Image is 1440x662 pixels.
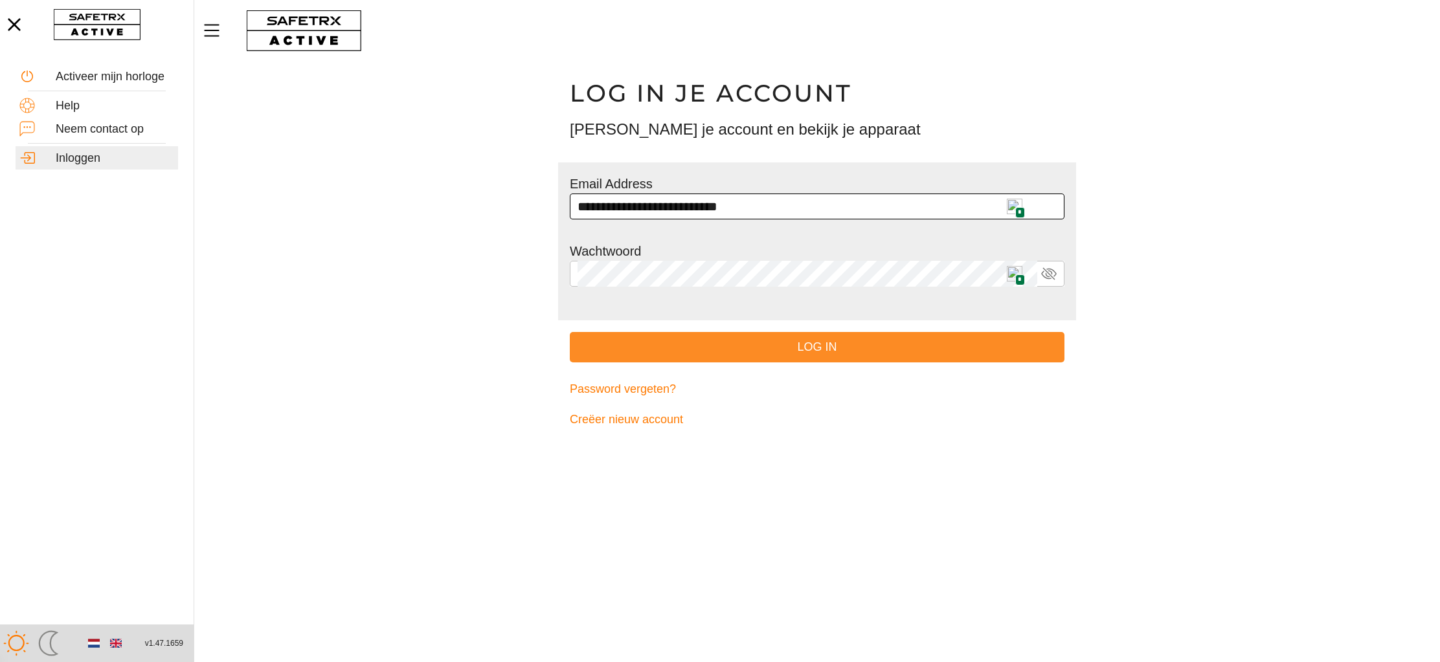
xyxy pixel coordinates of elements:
label: Email Address [570,177,653,191]
span: Password vergeten? [570,379,676,399]
div: Inloggen [56,151,174,166]
img: npw-badge-icon.svg [1007,266,1022,281]
img: nl.svg [88,637,100,649]
img: en.svg [110,637,122,649]
img: npw-badge-icon.svg [1007,199,1022,214]
a: Password vergeten? [570,374,1064,404]
button: English [105,632,127,654]
span: Creëer nieuw account [570,410,683,430]
img: ModeLight.svg [3,630,29,656]
div: Activeer mijn horloge [56,70,174,84]
button: Dutch [83,632,105,654]
div: Neem contact op [56,122,174,137]
button: Log in [570,332,1064,362]
span: v1.47.1659 [145,637,183,650]
div: Help [56,99,174,113]
label: Wachtwoord [570,244,641,258]
a: Creëer nieuw account [570,404,1064,435]
h3: [PERSON_NAME] je account en bekijk je apparaat [570,118,1064,140]
img: ContactUs.svg [19,121,35,137]
button: Menu [201,17,233,44]
button: v1.47.1659 [137,633,191,654]
img: ModeDark.svg [36,630,62,656]
img: Help.svg [19,98,35,113]
h1: Log in je account [570,78,1064,108]
span: Log in [580,337,1054,357]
